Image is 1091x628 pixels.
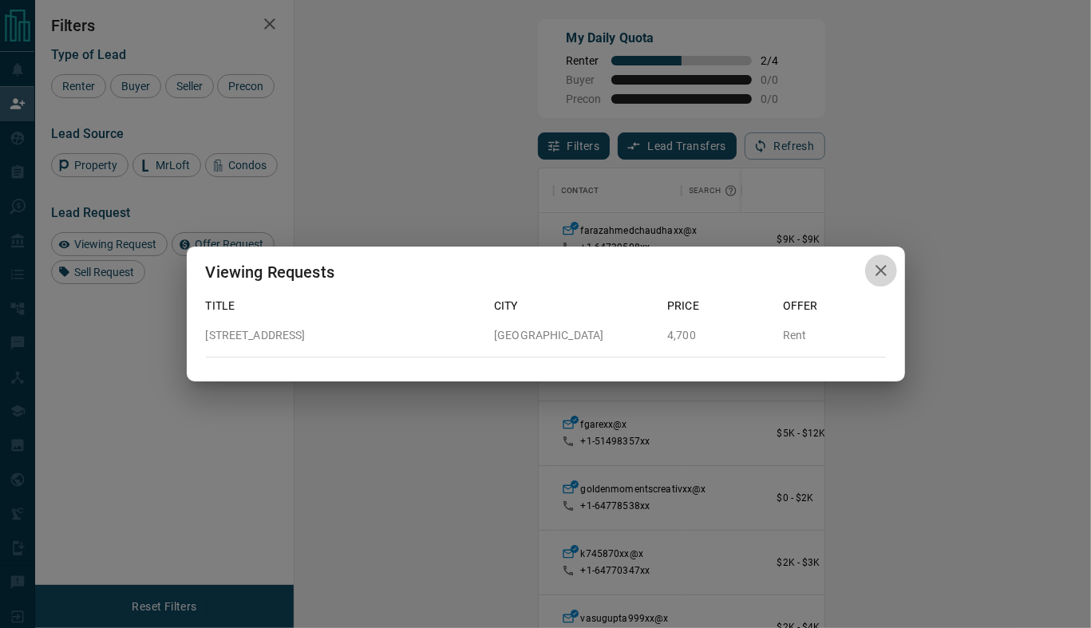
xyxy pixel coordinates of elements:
p: Rent [783,327,886,344]
p: [GEOGRAPHIC_DATA] [494,327,654,344]
p: Price [667,298,770,314]
p: Offer [783,298,886,314]
p: City [494,298,654,314]
p: [STREET_ADDRESS] [206,327,482,344]
p: Title [206,298,482,314]
h2: Viewing Requests [187,247,354,298]
p: 4,700 [667,327,770,344]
